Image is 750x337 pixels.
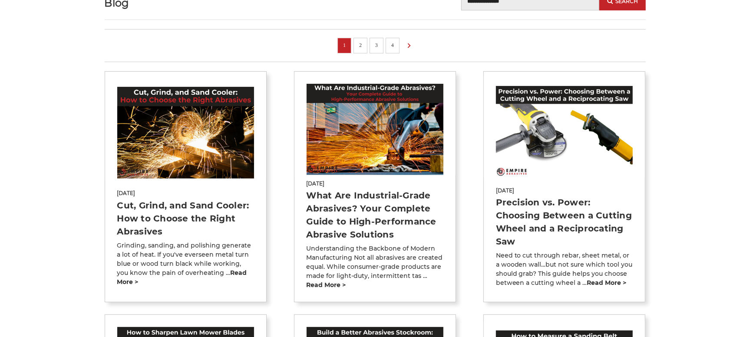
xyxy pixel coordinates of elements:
[307,244,444,290] p: Understanding the Backbone of Modern Manufacturing Not all abrasives are created equal. While con...
[117,241,254,287] p: Grinding, sanding, and polishing generate a lot of heat. If you've everseen metal turn blue or wo...
[496,197,632,247] a: Precision vs. Power: Choosing Between a Cutting Wheel and a Reciprocating Saw
[117,189,254,197] span: [DATE]
[117,269,247,286] a: read more >
[307,281,346,289] a: read more >
[356,40,365,50] a: 2
[307,84,444,175] img: What Are Industrial-Grade Abrasives? Your Complete Guide to High-Performance Abrasive Solutions
[117,200,249,237] a: Cut, Grind, and Sand Cooler: How to Choose the Right Abrasives
[587,279,627,287] a: read more >
[496,251,633,287] p: Need to cut through rebar, sheet metal, or a wooden wall…but not sure which tool you should grab?...
[340,40,349,50] a: 1
[372,40,381,50] a: 3
[496,86,633,177] img: Precision vs. Power: Choosing Between a Cutting Wheel and a Reciprocating Saw
[117,87,254,178] img: Cut, Grind, and Sand Cooler: How to Choose the Right Abrasives
[496,187,633,195] span: [DATE]
[307,190,436,240] a: What Are Industrial-Grade Abrasives? Your Complete Guide to High-Performance Abrasive Solutions
[307,180,444,188] span: [DATE]
[388,40,397,50] a: 4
